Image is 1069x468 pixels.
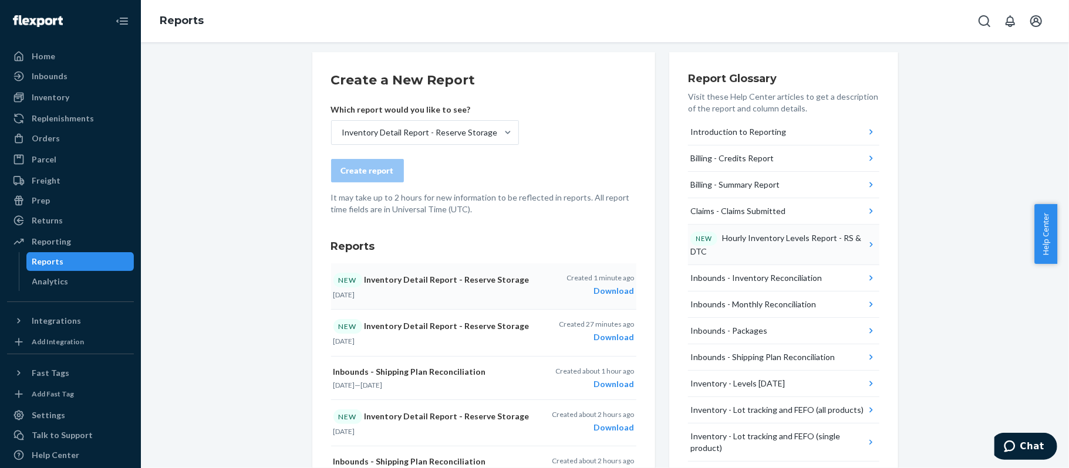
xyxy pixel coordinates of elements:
div: Download [566,285,634,297]
button: Inbounds - Shipping Plan Reconciliation [688,344,879,371]
p: Created about 2 hours ago [552,456,634,466]
a: Home [7,47,134,66]
div: Reporting [32,236,71,247]
time: [DATE] [333,427,355,436]
div: NEW [333,409,362,424]
a: Settings [7,406,134,425]
div: Inventory - Levels [DATE] [690,378,785,389]
p: Inbounds - Shipping Plan Reconciliation [333,456,532,467]
div: Billing - Summary Report [690,179,780,191]
p: Visit these Help Center articles to get a description of the report and column details. [688,91,879,114]
div: Reports [32,256,64,267]
button: Open notifications [999,9,1022,33]
p: Created 27 minutes ago [559,319,634,329]
div: Inventory - Lot tracking and FEFO (all products) [690,404,864,416]
img: Flexport logo [13,15,63,27]
p: It may take up to 2 hours for new information to be reflected in reports. All report time fields ... [331,192,636,215]
ol: breadcrumbs [150,4,213,38]
div: Inbounds [32,70,68,82]
div: Settings [32,409,65,421]
button: Billing - Summary Report [688,172,879,198]
button: Inventory - Lot tracking and FEFO (single product) [688,423,879,462]
a: Reports [26,252,134,271]
div: Billing - Credits Report [690,152,774,164]
div: Help Center [32,449,79,461]
a: Orders [7,129,134,148]
div: Hourly Inventory Levels Report - RS & DTC [690,232,866,257]
div: Add Fast Tag [32,389,74,399]
a: Returns [7,211,134,230]
a: Inbounds [7,67,134,86]
div: Prep [32,195,50,206]
div: Inbounds - Inventory Reconciliation [690,272,822,284]
button: Close Navigation [110,9,134,33]
div: Claims - Claims Submitted [690,205,785,217]
button: Inbounds - Packages [688,318,879,344]
div: Analytics [32,276,69,287]
div: Add Integration [32,337,84,347]
div: Inbounds - Shipping Plan Reconciliation [690,351,835,363]
a: Reports [160,14,204,27]
p: Created 1 minute ago [566,273,634,283]
div: Integrations [32,315,81,327]
button: NEWInventory Detail Report - Reserve Storage[DATE]Created 1 minute agoDownload [331,263,636,310]
button: Introduction to Reporting [688,119,879,145]
button: Fast Tags [7,364,134,382]
div: NEW [333,319,362,334]
button: Help Center [1034,204,1057,264]
a: Add Fast Tag [7,387,134,401]
time: [DATE] [333,381,355,389]
div: Inventory [32,91,69,103]
p: Inbounds - Shipping Plan Reconciliation [333,366,532,378]
button: NEWInventory Detail Report - Reserve Storage[DATE]Created 27 minutes agoDownload [331,310,636,356]
h3: Report Glossary [688,71,879,86]
div: Download [555,378,634,390]
button: NEWHourly Inventory Levels Report - RS & DTC [688,225,879,265]
p: NEW [696,234,712,243]
div: Inbounds - Monthly Reconciliation [690,299,816,310]
button: NEWInventory Detail Report - Reserve Storage[DATE]Created about 2 hours agoDownload [331,400,636,446]
div: Replenishments [32,113,94,124]
a: Freight [7,171,134,190]
div: Returns [32,215,63,226]
button: Inventory - Levels [DATE] [688,371,879,397]
time: [DATE] [333,337,355,345]
button: Open Search Box [973,9,996,33]
div: Freight [32,175,60,186]
button: Billing - Credits Report [688,145,879,172]
button: Inbounds - Inventory Reconciliation [688,265,879,291]
div: NEW [333,273,362,287]
a: Reporting [7,232,134,251]
a: Help Center [7,446,134,464]
div: Orders [32,133,60,144]
a: Parcel [7,150,134,169]
button: Create report [331,159,404,182]
button: Integrations [7,311,134,330]
div: Parcel [32,154,56,165]
div: Inbounds - Packages [690,325,767,337]
h3: Reports [331,239,636,254]
div: Home [32,50,55,62]
a: Inventory [7,88,134,107]
p: Inventory Detail Report - Reserve Storage [333,273,532,287]
button: Inbounds - Monthly Reconciliation [688,291,879,318]
p: Inventory Detail Report - Reserve Storage [333,409,532,424]
time: [DATE] [333,290,355,299]
button: Inventory - Lot tracking and FEFO (all products) [688,397,879,423]
div: Create report [341,165,394,177]
div: Download [559,331,634,343]
p: Created about 2 hours ago [552,409,634,419]
button: Open account menu [1024,9,1048,33]
a: Replenishments [7,109,134,128]
button: Talk to Support [7,426,134,445]
a: Add Integration [7,335,134,349]
h2: Create a New Report [331,71,636,90]
p: Which report would you like to see? [331,104,519,116]
p: Created about 1 hour ago [555,366,634,376]
div: Introduction to Reporting [690,126,786,138]
div: Inventory Detail Report - Reserve Storage [342,127,498,138]
iframe: Opens a widget where you can chat to one of our agents [994,433,1057,462]
button: Claims - Claims Submitted [688,198,879,225]
div: Inventory - Lot tracking and FEFO (single product) [690,430,865,454]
